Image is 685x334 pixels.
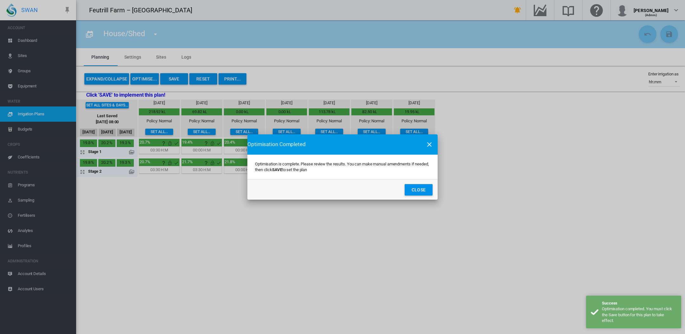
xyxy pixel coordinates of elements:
[426,141,433,148] md-icon: icon-close
[423,138,436,151] button: icon-close
[247,141,306,148] span: Optimisation Completed
[405,184,433,196] button: Close
[602,300,676,306] div: Success
[586,296,681,328] div: Success Optimisation completed. You must click the Save button for this plan to take effect.
[272,167,282,172] b: SAVE
[255,161,430,173] p: Optimisation is complete. Please review the results. You can make manual amendments if needed, th...
[602,306,676,324] div: Optimisation completed. You must click the Save button for this plan to take effect.
[247,134,438,200] md-dialog: Optimisation is ...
